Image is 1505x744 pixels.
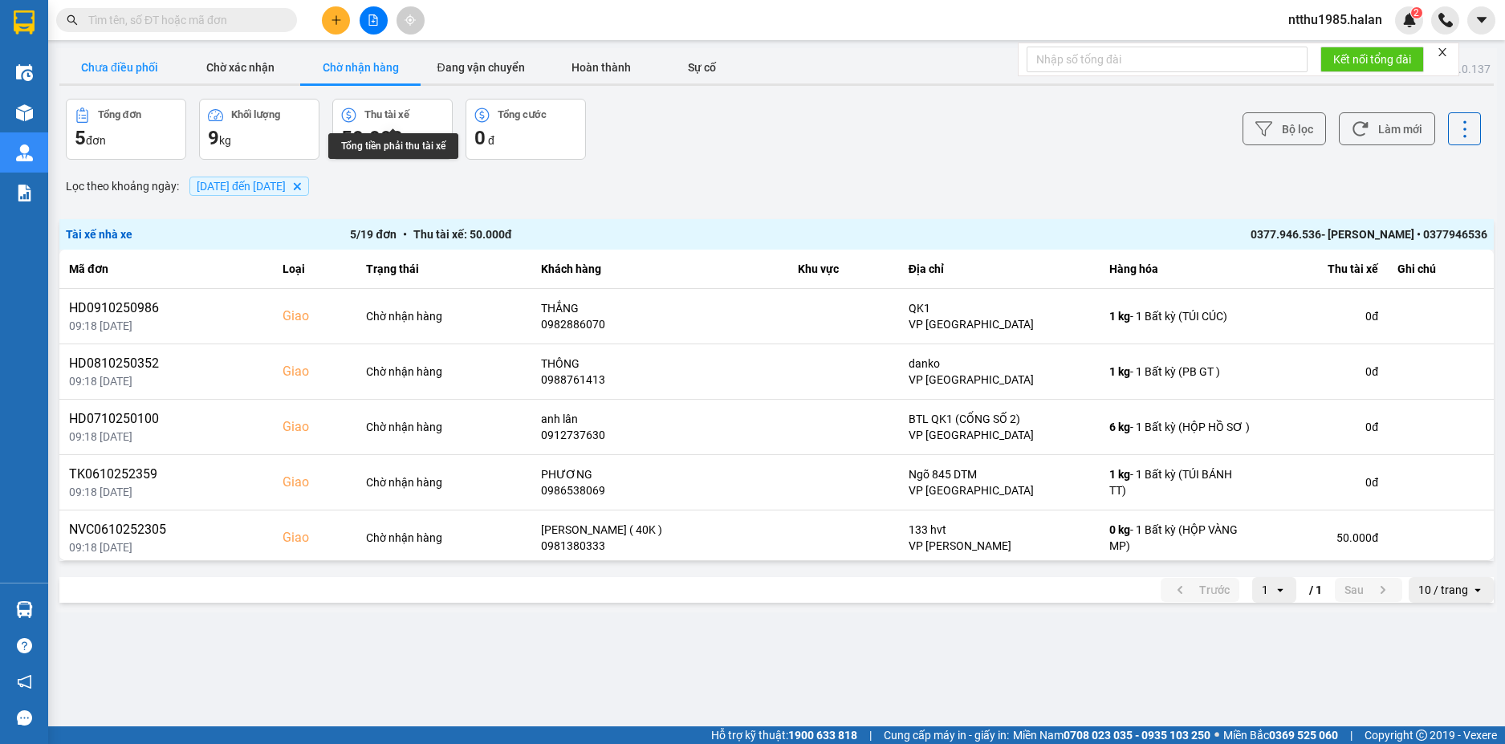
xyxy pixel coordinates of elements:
div: kg [208,125,311,151]
div: HD0810250352 [69,354,263,373]
div: Khối lượng [231,109,280,120]
div: - 1 Bất kỳ (HỘP VÀNG MP) [1109,522,1251,554]
div: - 1 Bất kỳ (TÚI BÁNH TT) [1109,466,1251,498]
div: 0 đ [1270,419,1378,435]
th: Loại [273,250,356,289]
button: Chờ nhận hàng [300,51,421,83]
th: Hàng hóa [1100,250,1260,289]
div: đ [474,125,577,151]
span: caret-down [1474,13,1489,27]
div: PHƯƠNG [541,466,779,482]
button: Khối lượng9kg [199,99,319,160]
button: plus [322,6,350,35]
div: 10 / trang [1418,582,1468,598]
th: Khu vực [788,250,898,289]
div: - 1 Bất kỳ (PB GT ) [1109,364,1251,380]
div: VP [GEOGRAPHIC_DATA] [909,482,1090,498]
span: message [17,710,32,726]
button: Tổng cước0 đ [466,99,586,160]
div: Thu tài xế [1270,259,1378,278]
button: Làm mới [1339,112,1435,145]
svg: open [1471,583,1484,596]
div: 0988761413 [541,372,779,388]
div: 09:18 [DATE] [69,539,263,555]
div: 0912737630 [541,427,779,443]
img: warehouse-icon [16,601,33,618]
strong: 1900 633 818 [788,729,857,742]
span: Lọc theo khoảng ngày : [66,177,179,195]
img: warehouse-icon [16,104,33,121]
span: 6 kg [1109,421,1130,433]
th: Mã đơn [59,250,273,289]
div: [PERSON_NAME] ( 40K ) [541,522,779,538]
button: Sự cố [661,51,742,83]
div: Tổng cước [498,109,547,120]
span: 1 kg [1109,310,1130,323]
span: Miền Nam [1013,726,1210,744]
strong: 0708 023 035 - 0935 103 250 [1064,729,1210,742]
div: đ [341,125,444,151]
div: 5 / 19 đơn Thu tài xế: 50.000 đ [350,226,918,243]
button: Kết nối tổng đài [1320,47,1424,72]
div: VP [GEOGRAPHIC_DATA] [909,316,1090,332]
input: Tìm tên, số ĐT hoặc mã đơn [88,11,278,29]
span: 1 kg [1109,365,1130,378]
div: 0981380333 [541,538,779,554]
button: file-add [360,6,388,35]
div: VP [GEOGRAPHIC_DATA] [909,372,1090,388]
div: - 1 Bất kỳ (TÚI CÚC) [1109,308,1251,324]
span: / 1 [1309,580,1322,600]
span: • [397,228,413,241]
span: ntthu1985.halan [1275,10,1395,30]
span: Cung cấp máy in - giấy in: [884,726,1009,744]
button: Thu tài xế50.000 đ [332,99,453,160]
div: anh lân [541,411,779,427]
img: solution-icon [16,185,33,201]
span: file-add [368,14,379,26]
th: Địa chỉ [899,250,1100,289]
img: warehouse-icon [16,64,33,81]
div: VP [PERSON_NAME] [909,538,1090,554]
span: Kết nối tổng đài [1333,51,1411,68]
span: close [1437,47,1448,58]
button: Hoàn thành [541,51,661,83]
div: TK0610252359 [69,465,263,484]
button: Chờ xác nhận [180,51,300,83]
div: 0 đ [1270,308,1378,324]
th: Trạng thái [356,250,531,289]
div: 50.000 đ [1270,530,1378,546]
svg: open [1274,583,1287,596]
div: 09:18 [DATE] [69,373,263,389]
div: đơn [75,125,177,151]
button: Bộ lọc [1243,112,1326,145]
div: 0982886070 [541,316,779,332]
span: Hỗ trợ kỹ thuật: [711,726,857,744]
span: | [869,726,872,744]
div: 0 đ [1270,474,1378,490]
th: Khách hàng [531,250,789,289]
strong: 0369 525 060 [1269,729,1338,742]
th: Ghi chú [1388,250,1494,289]
button: next page. current page 1 / 1 [1335,578,1402,602]
button: aim [397,6,425,35]
img: icon-new-feature [1402,13,1417,27]
div: Giao [283,528,347,547]
div: 133 hvt [909,522,1090,538]
span: notification [17,674,32,689]
img: phone-icon [1438,13,1453,27]
span: 1 kg [1109,468,1130,481]
div: Giao [283,362,347,381]
span: 5 [75,127,86,149]
div: 1 [1262,582,1268,598]
div: Ngõ 845 DTM [909,466,1090,482]
svg: Delete [292,181,302,191]
input: Nhập số tổng đài [1027,47,1308,72]
img: warehouse-icon [16,144,33,161]
span: 0 kg [1109,523,1130,536]
button: previous page. current page 1 / 1 [1161,578,1239,602]
button: Chưa điều phối [59,51,180,83]
div: - 1 Bất kỳ (HỘP HỒ SƠ ) [1109,419,1251,435]
div: VP [GEOGRAPHIC_DATA] [909,427,1090,443]
button: Đang vận chuyển [421,51,541,83]
span: 2 [1413,7,1419,18]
